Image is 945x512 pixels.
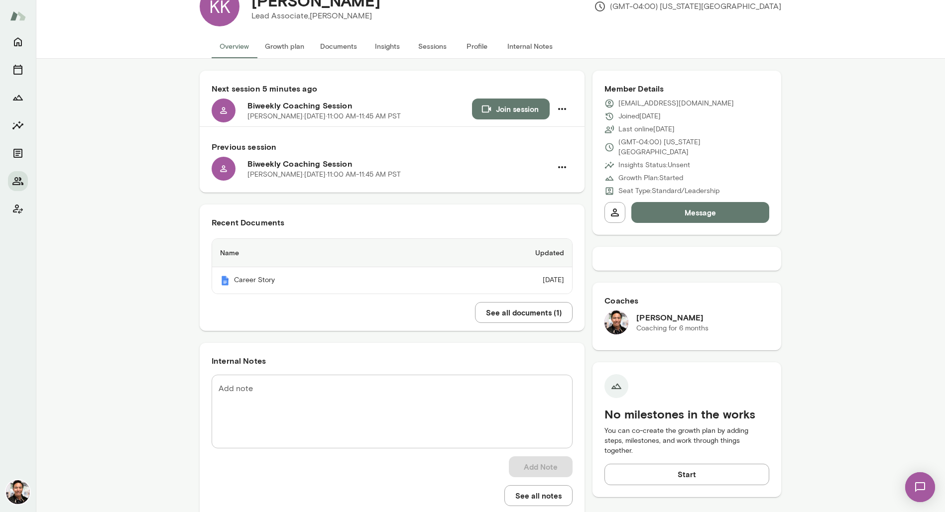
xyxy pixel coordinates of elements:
img: Albert Villarde [6,480,30,504]
button: Documents [8,143,28,163]
h6: Next session 5 minutes ago [212,83,573,95]
button: See all documents (1) [475,302,573,323]
h6: Biweekly Coaching Session [247,100,472,111]
p: Last online [DATE] [618,124,675,134]
button: Message [631,202,769,223]
button: Growth plan [257,34,312,58]
img: Mento | Coaching sessions [220,276,230,286]
button: Growth Plan [8,88,28,107]
button: Insights [8,115,28,135]
h6: Coaches [604,295,769,307]
button: Documents [312,34,365,58]
button: Internal Notes [499,34,561,58]
th: Name [212,239,433,267]
h6: [PERSON_NAME] [636,311,709,323]
h6: Recent Documents [212,216,573,228]
p: Coaching for 6 months [636,323,709,333]
h5: No milestones in the works [604,406,769,422]
h6: Previous session [212,141,573,153]
button: Start [604,464,769,485]
img: Mento [10,6,26,25]
p: (GMT-04:00) [US_STATE][GEOGRAPHIC_DATA] [594,0,781,12]
button: Members [8,171,28,191]
p: Lead Associate, [PERSON_NAME] [251,10,380,22]
p: Joined [DATE] [618,111,661,121]
h6: Member Details [604,83,769,95]
p: You can co-create the growth plan by adding steps, milestones, and work through things together. [604,426,769,456]
p: Insights Status: Unsent [618,160,690,170]
p: Growth Plan: Started [618,173,683,183]
button: Sessions [410,34,455,58]
button: Sessions [8,60,28,80]
button: Home [8,32,28,52]
td: [DATE] [433,267,573,294]
p: [PERSON_NAME] · [DATE] · 11:00 AM-11:45 AM PST [247,170,401,180]
p: [EMAIL_ADDRESS][DOMAIN_NAME] [618,99,734,108]
th: Updated [433,239,573,267]
button: Client app [8,199,28,219]
img: Albert Villarde [604,310,628,334]
button: See all notes [504,485,573,506]
p: [PERSON_NAME] · [DATE] · 11:00 AM-11:45 AM PST [247,111,401,121]
p: (GMT-04:00) [US_STATE][GEOGRAPHIC_DATA] [618,137,769,157]
h6: Internal Notes [212,355,573,367]
p: Seat Type: Standard/Leadership [618,186,719,196]
th: Career Story [212,267,433,294]
button: Join session [472,99,550,119]
button: Overview [212,34,257,58]
button: Insights [365,34,410,58]
button: Profile [455,34,499,58]
h6: Biweekly Coaching Session [247,158,552,170]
